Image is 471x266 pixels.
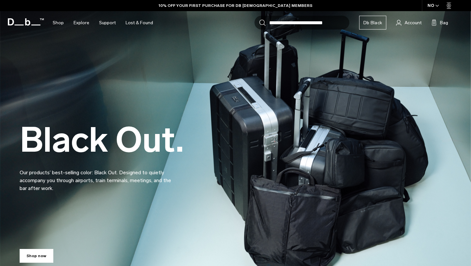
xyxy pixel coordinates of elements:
a: 10% OFF YOUR FIRST PURCHASE FOR DB [DEMOGRAPHIC_DATA] MEMBERS [159,3,312,9]
a: Db Black [359,16,386,29]
a: Shop [53,11,64,34]
a: Account [396,19,422,27]
nav: Main Navigation [48,11,158,34]
a: Lost & Found [126,11,153,34]
a: Support [99,11,116,34]
span: Account [405,19,422,26]
a: Explore [74,11,89,34]
p: Our products’ best-selling color: Black Out. Designed to quietly accompany you through airports, ... [20,161,177,192]
h2: Black Out. [20,123,184,157]
a: Shop now [20,249,53,263]
span: Bag [440,19,448,26]
button: Bag [431,19,448,27]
